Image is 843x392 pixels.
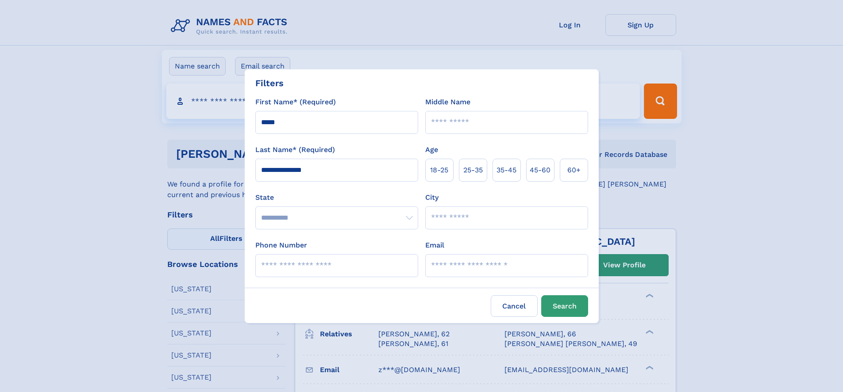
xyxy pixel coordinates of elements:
label: State [255,192,418,203]
label: Last Name* (Required) [255,145,335,155]
label: City [425,192,439,203]
label: Middle Name [425,97,470,107]
button: Search [541,295,588,317]
label: Cancel [491,295,538,317]
span: 60+ [567,165,581,175]
label: Email [425,240,444,251]
span: 18‑25 [430,165,448,175]
span: 25‑35 [463,165,483,175]
div: Filters [255,76,284,90]
span: 35‑45 [497,165,516,175]
label: Phone Number [255,240,307,251]
span: 45‑60 [530,165,550,175]
label: Age [425,145,438,155]
label: First Name* (Required) [255,97,336,107]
